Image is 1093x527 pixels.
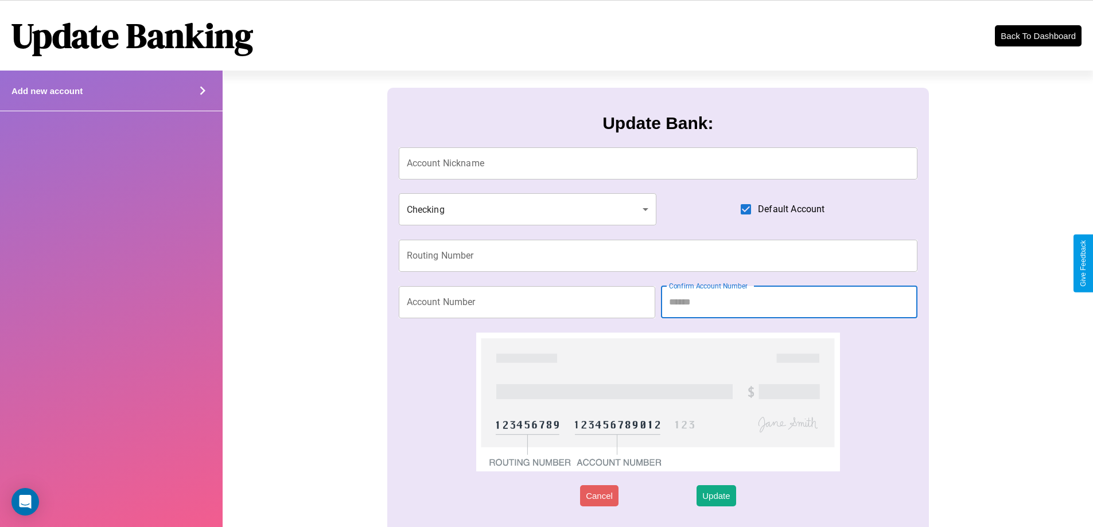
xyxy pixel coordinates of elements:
[758,202,824,216] span: Default Account
[995,25,1082,46] button: Back To Dashboard
[697,485,736,506] button: Update
[11,12,253,59] h1: Update Banking
[580,485,619,506] button: Cancel
[476,333,839,471] img: check
[11,86,83,96] h4: Add new account
[669,281,748,291] label: Confirm Account Number
[602,114,713,133] h3: Update Bank:
[399,193,657,225] div: Checking
[11,488,39,516] div: Open Intercom Messenger
[1079,240,1087,287] div: Give Feedback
